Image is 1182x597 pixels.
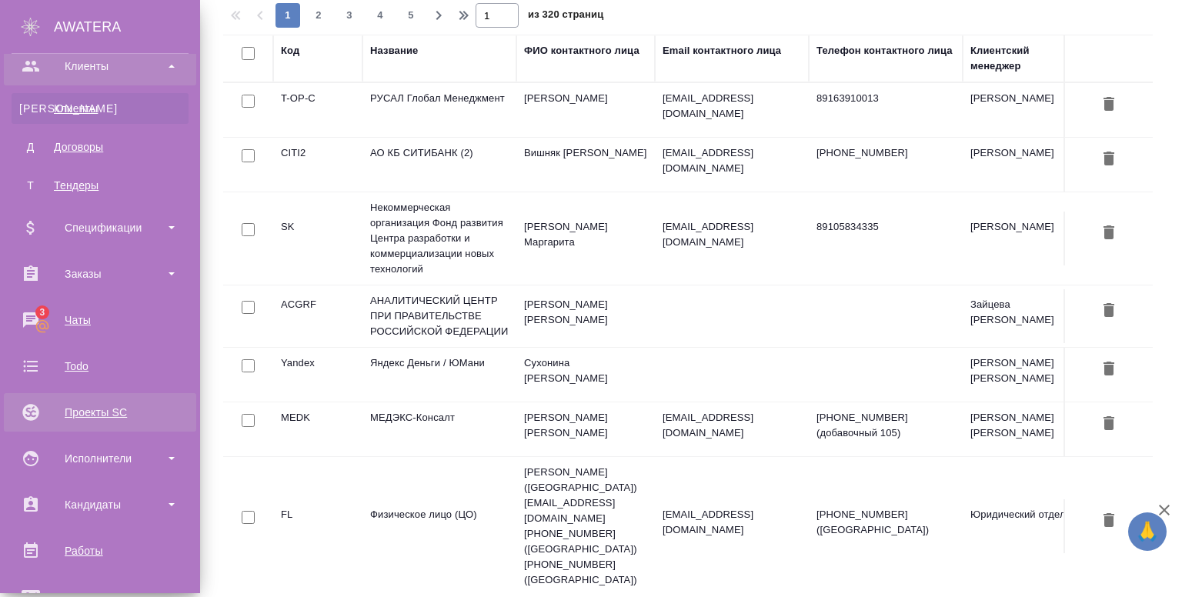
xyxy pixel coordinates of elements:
button: 2 [306,3,331,28]
a: Todo [4,347,196,385]
button: Удалить [1096,507,1122,535]
button: 3 [337,3,362,28]
p: [EMAIL_ADDRESS][DOMAIN_NAME] [663,507,801,538]
p: [PHONE_NUMBER] ([GEOGRAPHIC_DATA]) [816,507,955,538]
div: Тендеры [19,178,181,193]
button: Удалить [1096,297,1122,325]
div: ФИО контактного лица [524,43,639,58]
td: MEDK [273,402,362,456]
p: [EMAIL_ADDRESS][DOMAIN_NAME] [663,219,801,250]
div: Чаты [12,309,189,332]
div: Кандидаты [12,493,189,516]
button: Удалить [1096,145,1122,174]
td: CITI2 [273,138,362,192]
p: [EMAIL_ADDRESS][DOMAIN_NAME] [663,410,801,441]
span: 🙏 [1134,515,1160,548]
td: Юридический отдел [963,499,1086,553]
td: [PERSON_NAME] [PERSON_NAME] [963,348,1086,402]
div: Исполнители [12,447,189,470]
div: Работы [12,539,189,562]
span: 4 [368,8,392,23]
button: 🙏 [1128,512,1167,551]
td: РУСАЛ Глобал Менеджмент [362,83,516,137]
td: Yandex [273,348,362,402]
div: Заказы [12,262,189,285]
td: [PERSON_NAME] [PERSON_NAME] [516,402,655,456]
td: [PERSON_NAME] [516,83,655,137]
td: [PERSON_NAME] [963,212,1086,265]
div: Спецификации [12,216,189,239]
td: Вишняк [PERSON_NAME] [516,138,655,192]
td: SK [273,212,362,265]
div: Клиентский менеджер [970,43,1078,74]
div: Договоры [19,139,181,155]
div: Todo [12,355,189,378]
td: [PERSON_NAME] Маргарита [516,212,655,265]
span: 3 [30,305,54,320]
td: АНАЛИТИЧЕСКИЙ ЦЕНТР ПРИ ПРАВИТЕЛЬСТВЕ РОССИЙСКОЙ ФЕДЕРАЦИИ [362,285,516,347]
a: [PERSON_NAME]Клиенты [12,93,189,124]
button: 4 [368,3,392,28]
span: 2 [306,8,331,23]
a: 3Чаты [4,301,196,339]
p: 89163910013 [816,91,955,106]
td: [PERSON_NAME] ([GEOGRAPHIC_DATA]) [EMAIL_ADDRESS][DOMAIN_NAME] [PHONE_NUMBER] ([GEOGRAPHIC_DATA])... [516,457,655,595]
div: Код [281,43,299,58]
td: [PERSON_NAME] [PERSON_NAME] [516,289,655,343]
td: T-OP-C [273,83,362,137]
td: МЕДЭКС-Консалт [362,402,516,456]
p: [EMAIL_ADDRESS][DOMAIN_NAME] [663,145,801,176]
a: ДДоговоры [12,132,189,162]
td: [PERSON_NAME] [PERSON_NAME] [963,402,1086,456]
button: Удалить [1096,355,1122,384]
span: из 320 страниц [528,5,603,28]
div: Клиенты [12,55,189,78]
div: Проекты SC [12,401,189,424]
td: Яндекс Деньги / ЮМани [362,348,516,402]
div: AWATERA [54,12,200,42]
td: FL [273,499,362,553]
div: Клиенты [19,101,181,116]
a: ТТендеры [12,170,189,201]
td: Зайцева [PERSON_NAME] [963,289,1086,343]
div: Телефон контактного лица [816,43,953,58]
div: Email контактного лица [663,43,781,58]
td: Сухонина [PERSON_NAME] [516,348,655,402]
span: 3 [337,8,362,23]
button: Удалить [1096,91,1122,119]
td: АО КБ СИТИБАНК (2) [362,138,516,192]
p: [PHONE_NUMBER] [816,145,955,161]
td: Физическое лицо (ЦО) [362,499,516,553]
button: Удалить [1096,219,1122,248]
div: Название [370,43,418,58]
a: Проекты SC [4,393,196,432]
button: 5 [399,3,423,28]
p: 89105834335 [816,219,955,235]
span: 5 [399,8,423,23]
td: ACGRF [273,289,362,343]
p: [EMAIL_ADDRESS][DOMAIN_NAME] [663,91,801,122]
a: Работы [4,532,196,570]
td: Некоммерческая организация Фонд развития Центра разработки и коммерциализации новых технологий [362,192,516,285]
td: [PERSON_NAME] [963,138,1086,192]
button: Удалить [1096,410,1122,439]
p: [PHONE_NUMBER] (добавочный 105) [816,410,955,441]
td: [PERSON_NAME] [963,83,1086,137]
